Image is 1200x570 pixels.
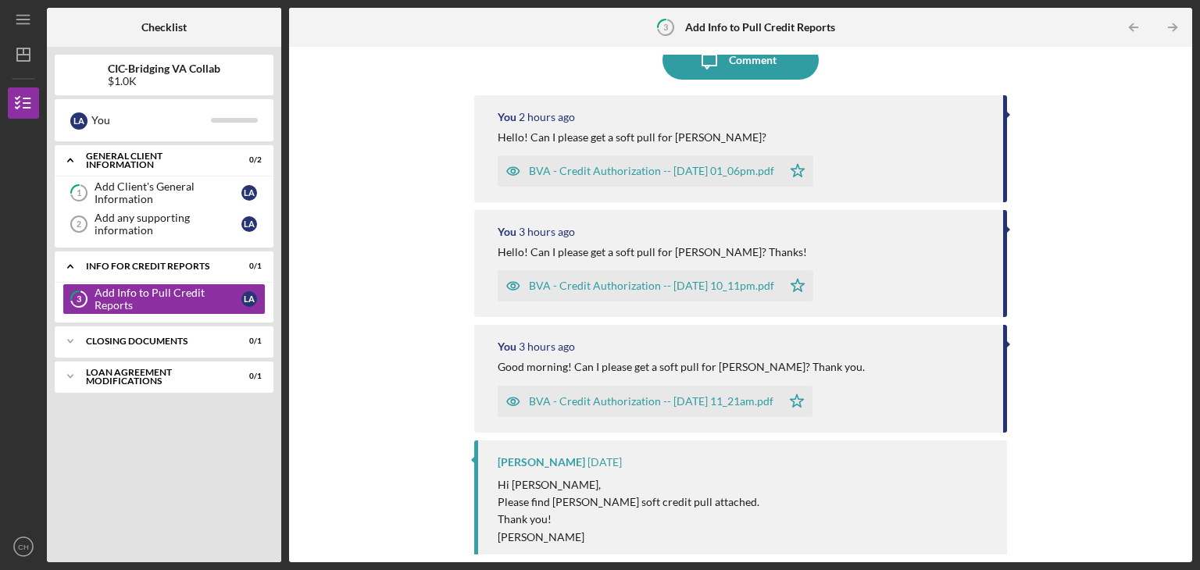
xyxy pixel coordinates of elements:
div: 0 / 2 [234,155,262,165]
text: CH [18,543,29,551]
div: Hello! Can I please get a soft pull for [PERSON_NAME]? [498,131,766,144]
p: Thank you! [498,511,759,528]
p: [PERSON_NAME] [498,529,759,546]
a: 3Add Info to Pull Credit ReportsLA [62,283,266,315]
div: L A [241,216,257,232]
div: BVA - Credit Authorization -- [DATE] 11_21am.pdf [529,395,773,408]
button: BVA - Credit Authorization -- [DATE] 01_06pm.pdf [498,155,813,187]
div: Closing Documents [86,337,223,346]
div: You [498,340,516,353]
div: L A [241,291,257,307]
time: 2025-08-18 14:23 [519,111,575,123]
div: L A [241,185,257,201]
div: Info for Credit Reports [86,262,223,271]
div: You [91,107,211,134]
div: L A [70,112,87,130]
div: You [498,111,516,123]
button: CH [8,531,39,562]
time: 2025-08-18 14:08 [519,340,575,353]
div: BVA - Credit Authorization -- [DATE] 10_11pm.pdf [529,280,774,292]
p: Please find [PERSON_NAME] soft credit pull attached. [498,493,759,511]
tspan: 1 [77,188,81,198]
button: BVA - Credit Authorization -- [DATE] 10_11pm.pdf [498,270,813,301]
tspan: 2 [77,219,81,229]
a: 2Add any supporting informationLA [62,208,266,240]
time: 2025-08-14 13:47 [587,456,622,468]
div: Add any supporting information [95,212,241,237]
div: 0 / 1 [234,372,262,381]
div: Add Info to Pull Credit Reports [95,287,241,312]
a: 1Add Client's General InformationLA [62,177,266,208]
div: Comment [729,41,777,80]
div: $1.0K [108,75,220,87]
p: Hi [PERSON_NAME], [498,476,759,493]
b: Checklist [141,21,187,34]
div: BVA - Credit Authorization -- [DATE] 01_06pm.pdf [529,165,774,177]
button: Comment [662,41,819,80]
time: 2025-08-18 14:10 [519,226,575,238]
div: 0 / 1 [234,262,262,271]
b: CIC-Bridging VA Collab [108,62,220,75]
div: LOAN AGREEMENT MODIFICATIONS [86,368,223,386]
tspan: 3 [663,22,668,32]
b: Add Info to Pull Credit Reports [685,21,835,34]
div: [PERSON_NAME] [498,456,585,468]
div: General Client Information [86,151,223,169]
button: BVA - Credit Authorization -- [DATE] 11_21am.pdf [498,386,812,417]
div: Add Client's General Information [95,180,241,205]
div: 0 / 1 [234,337,262,346]
div: You [498,226,516,238]
tspan: 3 [77,294,81,305]
div: Hello! Can I please get a soft pull for [PERSON_NAME]? Thanks! [498,246,807,258]
div: Good morning! Can I please get a soft pull for [PERSON_NAME]? Thank you. [498,361,865,373]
